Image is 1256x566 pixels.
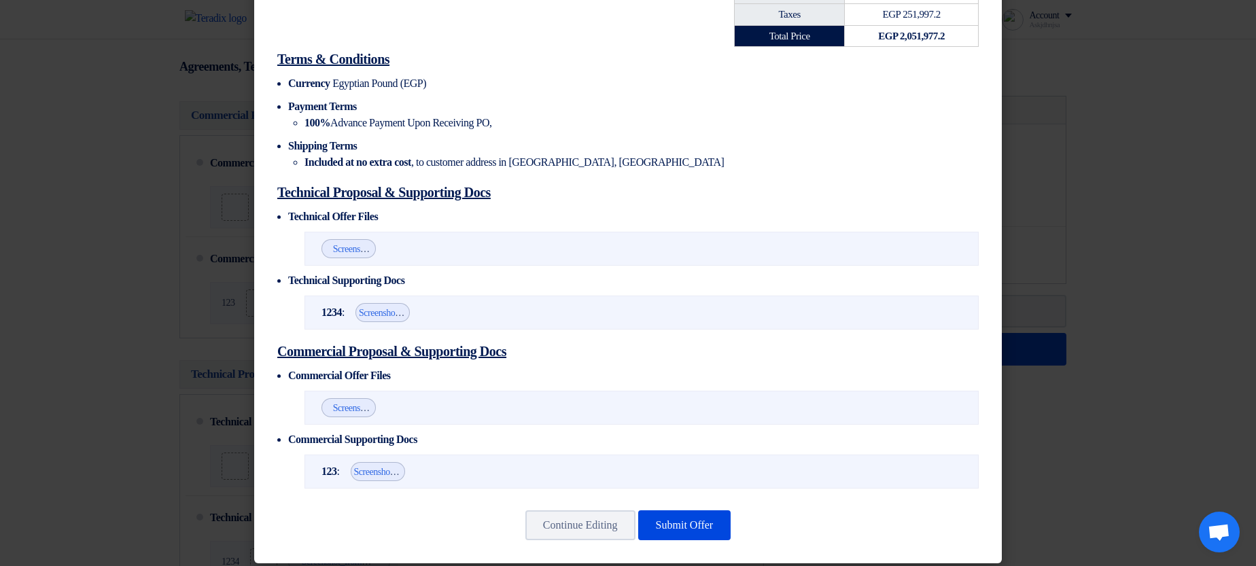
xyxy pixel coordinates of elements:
u: Commercial Proposal & Supporting Docs [277,344,506,359]
a: Screenshot_from___1759782997592.png [333,403,479,413]
span: Payment Terms [288,101,357,112]
b: 1234 [321,304,342,321]
span: Shipping Terms [288,140,357,152]
li: , to customer address in [GEOGRAPHIC_DATA], [GEOGRAPHIC_DATA] [304,154,979,171]
span: Advance Payment Upon Receiving PO, [304,117,492,128]
span: Technical Offer Files [288,211,378,222]
u: Terms & Conditions [277,52,389,67]
button: Submit Offer [638,510,731,540]
a: Screenshot_from___1759783010240.png [333,244,479,254]
strong: Included at no extra cost [304,156,411,168]
a: Screenshot_from___1759783008464.png [354,467,500,477]
td: Total Price [735,25,845,47]
div: : [321,462,405,481]
span: Commercial Offer Files [288,370,391,381]
div: : [321,303,410,322]
td: Taxes [735,4,845,26]
u: Technical Proposal & Supporting Docs [277,185,491,200]
span: Egyptian Pound (EGP) [332,77,426,89]
b: 123 [321,463,337,480]
div: Open chat [1199,512,1240,552]
span: Technical Supporting Docs [288,275,404,286]
strong: 100% [304,117,330,128]
strong: EGP 2,051,977.2 [878,31,945,41]
span: Commercial Supporting Docs [288,434,417,445]
span: Currency [288,77,330,89]
span: EGP 251,997.2 [883,9,941,20]
a: Screenshot_from___1759783012843.png [359,308,505,318]
button: Continue Editing [525,510,635,540]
